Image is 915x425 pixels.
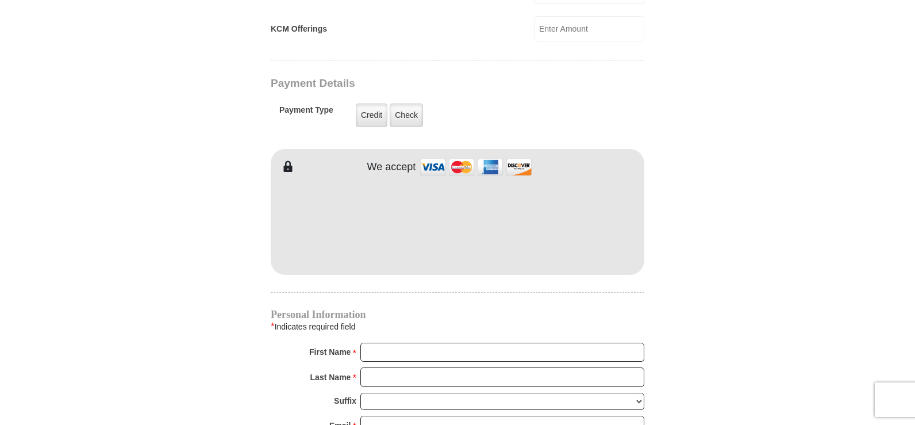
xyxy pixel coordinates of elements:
img: credit cards accepted [418,155,533,179]
label: Credit [356,104,387,127]
h4: We accept [367,161,416,174]
h4: Personal Information [271,310,644,319]
h3: Payment Details [271,77,564,90]
strong: Suffix [334,393,356,409]
div: Indicates required field [271,319,644,334]
strong: First Name [309,344,351,360]
input: Enter Amount [535,16,644,41]
label: KCM Offerings [271,23,327,35]
h5: Payment Type [279,105,333,121]
strong: Last Name [310,369,351,385]
label: Check [390,104,423,127]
